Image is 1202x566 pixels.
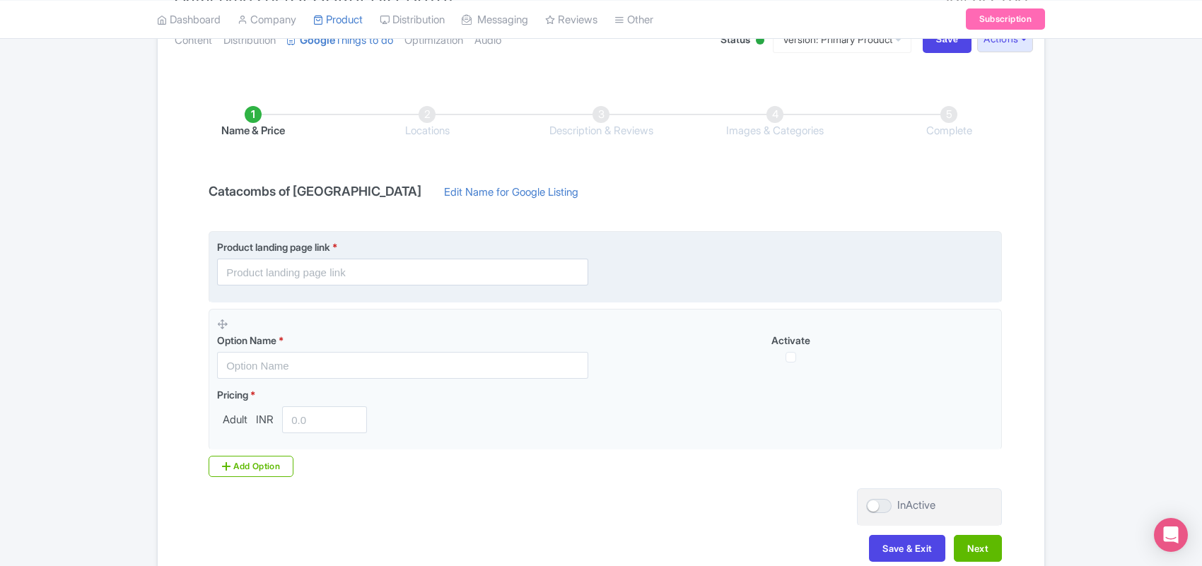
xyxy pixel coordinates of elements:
input: Save [923,26,972,53]
div: Open Intercom Messenger [1154,518,1188,552]
a: Audio [474,18,501,63]
div: Active [753,30,767,52]
button: Actions [977,26,1033,52]
strong: Google [300,33,335,49]
a: Distribution [223,18,276,63]
li: Description & Reviews [514,106,688,139]
span: Activate [771,334,810,346]
div: InActive [897,497,935,514]
div: Add Option [209,456,293,477]
a: Subscription [966,8,1045,30]
button: Save & Exit [869,535,945,562]
a: Edit Name for Google Listing [430,184,593,207]
li: Name & Price [166,106,340,139]
a: Content [175,18,212,63]
span: INR [253,412,276,428]
input: Option Name [217,352,588,379]
span: Adult [217,412,253,428]
li: Locations [340,106,514,139]
a: Version: Primary Product [773,25,911,53]
span: Option Name [217,334,276,346]
span: Pricing [217,389,248,401]
button: Next [954,535,1002,562]
span: Product landing page link [217,241,330,253]
li: Images & Categories [688,106,862,139]
a: GoogleThings to do [287,18,393,63]
li: Complete [862,106,1036,139]
input: Product landing page link [217,259,588,285]
h4: Catacombs of [GEOGRAPHIC_DATA] [200,184,430,199]
span: Status [720,32,750,47]
a: Optimization [404,18,463,63]
input: 0.0 [282,406,367,433]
